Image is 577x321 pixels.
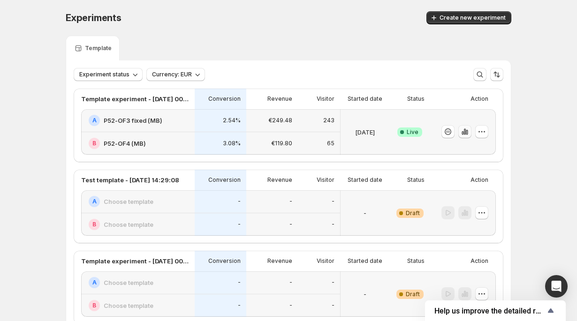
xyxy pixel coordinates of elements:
h2: B [92,221,96,228]
p: Started date [348,176,382,184]
p: - [332,198,334,205]
p: - [289,279,292,286]
p: - [238,302,241,309]
button: Sort the results [490,68,503,81]
p: Revenue [267,95,292,103]
p: 243 [323,117,334,124]
span: Draft [406,209,420,217]
p: - [238,198,241,205]
h2: A [92,117,97,124]
h2: A [92,198,97,205]
p: 65 [327,140,334,147]
p: - [238,279,241,286]
span: Currency: EUR [152,71,192,78]
p: Status [407,95,425,103]
p: Revenue [267,257,292,265]
p: Visitor [317,176,334,184]
p: - [332,221,334,228]
p: Action [471,176,488,184]
p: [DATE] [355,127,375,137]
p: Revenue [267,176,292,184]
p: 3.08% [223,140,241,147]
span: Live [407,128,418,136]
div: Open Intercom Messenger [545,275,568,298]
h2: Choose template [104,197,153,206]
p: - [332,302,334,309]
p: - [332,279,334,286]
span: Help us improve the detailed report for A/B campaigns [434,306,545,315]
h2: P52-OF4 (MB) [104,139,146,148]
h2: Choose template [104,301,153,310]
span: Experiment status [79,71,129,78]
p: Status [407,176,425,184]
p: Test template - [DATE] 14:29:08 [81,175,179,185]
p: - [364,290,366,299]
p: Started date [348,95,382,103]
p: Template [85,45,112,52]
p: Template experiment - [DATE] 00:46:47 [81,94,189,104]
p: €119.80 [271,140,292,147]
button: Currency: EUR [146,68,205,81]
p: Action [471,95,488,103]
p: Visitor [317,257,334,265]
h2: B [92,140,96,147]
p: Conversion [208,95,241,103]
p: Action [471,257,488,265]
p: - [364,209,366,218]
p: - [238,221,241,228]
p: - [289,221,292,228]
p: €249.48 [268,117,292,124]
p: - [289,198,292,205]
h2: P52-OF3 fixed (MB) [104,116,162,125]
button: Show survey - Help us improve the detailed report for A/B campaigns [434,305,556,316]
button: Create new experiment [426,11,511,24]
p: Conversion [208,176,241,184]
span: Draft [406,291,420,298]
h2: Choose template [104,220,153,229]
p: Started date [348,257,382,265]
p: - [289,302,292,309]
button: Experiment status [74,68,143,81]
span: Experiments [66,12,121,23]
p: Visitor [317,95,334,103]
h2: A [92,279,97,286]
h2: B [92,302,96,309]
p: Conversion [208,257,241,265]
p: 2.54% [223,117,241,124]
h2: Choose template [104,278,153,287]
p: Template experiment - [DATE] 00:46:25 [81,256,189,266]
span: Create new experiment [440,14,506,22]
p: Status [407,257,425,265]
